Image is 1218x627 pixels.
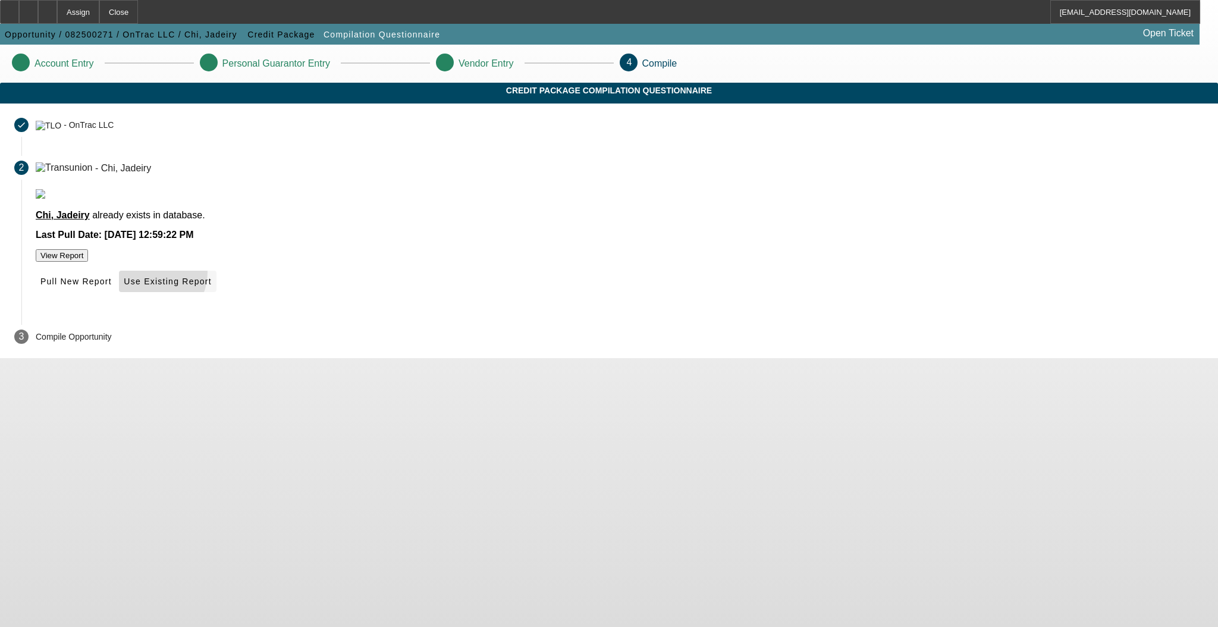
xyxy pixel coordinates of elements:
[119,271,216,292] button: Use Existing Report
[321,24,443,45] button: Compilation Questionnaire
[36,230,194,240] b: Last Pull Date: [DATE] 12:59:22 PM
[17,120,26,130] mat-icon: done
[36,189,45,199] img: TransUnion_Logo.gif
[36,121,61,130] img: TLO
[247,30,315,39] span: Credit Package
[9,86,1209,95] span: Credit Package Compilation Questionnaire
[36,332,112,341] p: Compile Opportunity
[36,271,117,292] button: Pull New Report
[1138,23,1198,43] a: Open Ticket
[5,30,237,39] span: Opportunity / 082500271 / OnTrac LLC / Chi, Jadeiry
[19,331,24,342] span: 3
[40,277,112,286] span: Pull New Report
[36,210,90,220] u: Chi, Jadeiry
[627,57,632,67] span: 4
[64,121,114,130] div: - OnTrac LLC
[222,58,330,69] p: Personal Guarantor Entry
[19,162,24,173] span: 2
[459,58,514,69] p: Vendor Entry
[36,210,1204,221] div: already exists in database.
[36,249,88,262] button: View Report
[642,58,677,69] p: Compile
[324,30,440,39] span: Compilation Questionnaire
[34,58,94,69] p: Account Entry
[244,24,318,45] button: Credit Package
[124,277,211,286] span: Use Existing Report
[36,162,92,173] img: Transunion
[95,162,151,173] div: - Chi, Jadeiry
